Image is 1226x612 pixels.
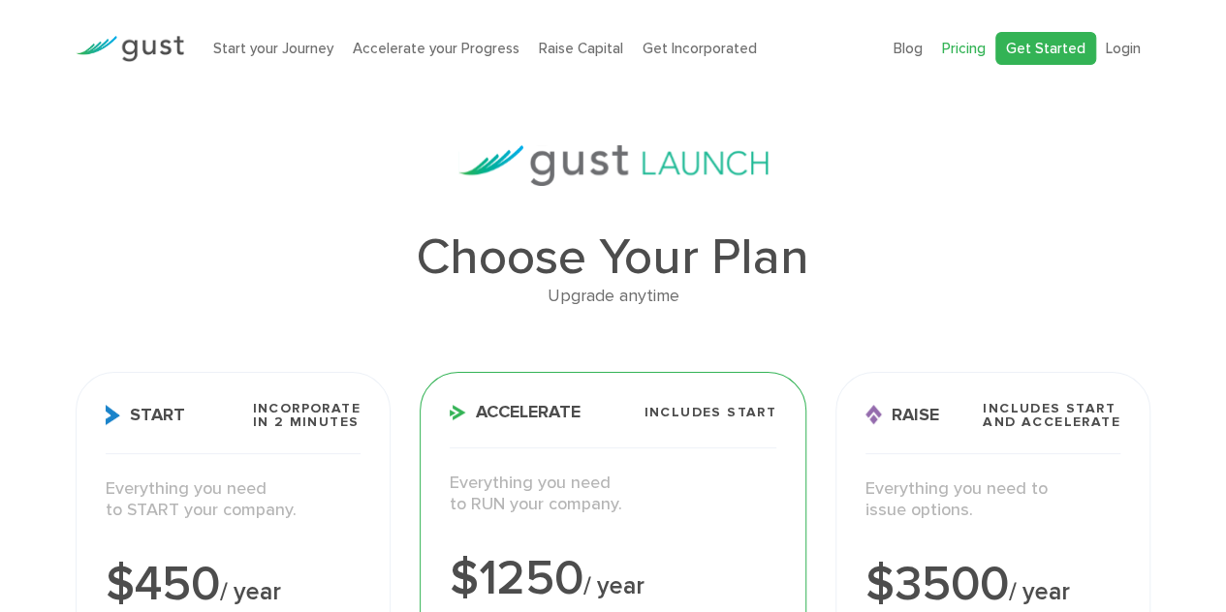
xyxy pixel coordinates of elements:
span: Raise [865,405,939,425]
span: / year [583,571,644,600]
img: gust-launch-logos.svg [458,145,769,186]
a: Get Incorporated [643,40,757,57]
p: Everything you need to issue options. [865,478,1120,522]
span: / year [220,577,281,606]
span: Includes START [644,406,776,419]
a: Get Started [995,32,1096,66]
img: Gust Logo [76,36,184,62]
span: Incorporate in 2 Minutes [252,402,360,429]
a: Blog [894,40,923,57]
div: $1250 [450,555,776,603]
a: Accelerate your Progress [353,40,519,57]
a: Start your Journey [213,40,333,57]
h1: Choose Your Plan [76,232,1150,283]
a: Pricing [942,40,986,57]
div: Upgrade anytime [76,283,1150,311]
span: Start [106,405,185,425]
a: Login [1106,40,1141,57]
div: $450 [106,561,361,609]
p: Everything you need to START your company. [106,478,361,522]
p: Everything you need to RUN your company. [450,473,776,516]
img: Start Icon X2 [106,405,120,425]
img: Raise Icon [865,405,882,425]
span: Accelerate [450,404,581,421]
img: Accelerate Icon [450,405,466,420]
div: $3500 [865,561,1120,609]
span: / year [1009,577,1070,606]
span: Includes START and ACCELERATE [983,402,1120,429]
a: Raise Capital [539,40,623,57]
